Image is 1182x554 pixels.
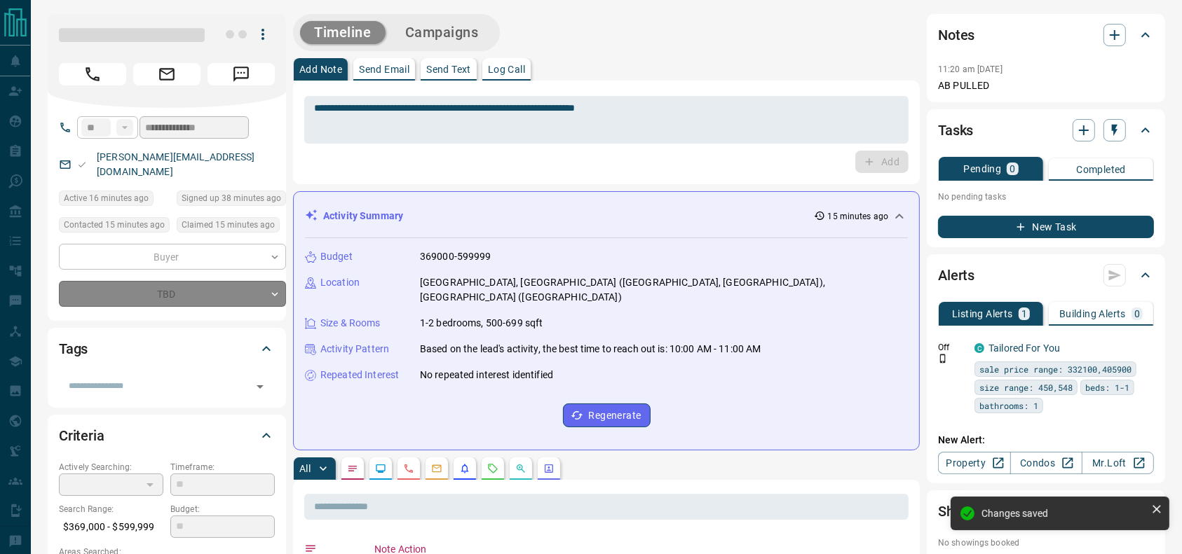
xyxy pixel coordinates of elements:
[938,18,1154,52] div: Notes
[420,368,553,382] p: No repeated interest identified
[938,354,948,363] svg: Push Notification Only
[938,258,1154,292] div: Alerts
[1010,452,1082,474] a: Condos
[1059,309,1126,319] p: Building Alerts
[979,399,1038,413] span: bathrooms: 1
[420,342,761,356] p: Based on the lead's activity, the best time to reach out is: 10:00 AM - 11:00 AM
[403,463,414,474] svg: Calls
[59,338,88,360] h2: Tags
[64,191,149,205] span: Active 16 minutes ago
[77,160,87,169] svg: Email Valid
[59,281,286,307] div: TBD
[170,503,275,515] p: Budget:
[938,24,974,46] h2: Notes
[938,452,1010,474] a: Property
[1085,380,1129,394] span: beds: 1-1
[938,500,998,522] h2: Showings
[314,102,899,138] textarea: To enrich screen reader interactions, please activate Accessibility in Grammarly extension settings
[938,341,966,354] p: Off
[828,210,889,223] p: 15 minutes ago
[305,203,908,229] div: Activity Summary15 minutes ago
[299,64,342,74] p: Add Note
[59,419,275,452] div: Criteria
[515,463,527,474] svg: Opportunities
[964,164,1002,174] p: Pending
[59,244,286,270] div: Buyer
[938,119,973,141] h2: Tasks
[320,249,353,264] p: Budget
[177,191,286,210] div: Tue Aug 12 2025
[1010,164,1015,174] p: 0
[182,191,281,205] span: Signed up 38 minutes ago
[459,463,470,474] svg: Listing Alerts
[981,508,1146,519] div: Changes saved
[299,464,311,473] p: All
[487,463,498,474] svg: Requests
[391,21,493,44] button: Campaigns
[59,461,163,473] p: Actively Searching:
[938,64,1003,74] p: 11:20 am [DATE]
[97,151,255,177] a: [PERSON_NAME][EMAIL_ADDRESS][DOMAIN_NAME]
[182,218,275,232] span: Claimed 15 minutes ago
[64,218,165,232] span: Contacted 15 minutes ago
[938,536,1154,549] p: No showings booked
[543,463,555,474] svg: Agent Actions
[208,63,275,85] span: Message
[426,64,471,74] p: Send Text
[170,461,275,473] p: Timeframe:
[989,342,1060,354] a: Tailored For You
[1076,165,1126,174] p: Completed
[938,186,1154,207] p: No pending tasks
[347,463,358,474] svg: Notes
[375,463,386,474] svg: Lead Browsing Activity
[59,515,163,539] p: $369,000 - $599,999
[938,264,974,286] h2: Alerts
[323,209,403,223] p: Activity Summary
[1134,309,1140,319] p: 0
[420,316,543,331] p: 1-2 bedrooms, 500-699 sqft
[320,368,399,382] p: Repeated Interest
[320,316,381,331] p: Size & Rooms
[250,377,270,396] button: Open
[938,433,1154,448] p: New Alert:
[938,78,1154,93] p: AB PULLED
[1082,452,1154,474] a: Mr.Loft
[59,332,275,366] div: Tags
[420,275,908,305] p: [GEOGRAPHIC_DATA], [GEOGRAPHIC_DATA] ([GEOGRAPHIC_DATA], [GEOGRAPHIC_DATA]), [GEOGRAPHIC_DATA] ([...
[952,309,1013,319] p: Listing Alerts
[59,503,163,515] p: Search Range:
[938,113,1154,147] div: Tasks
[420,249,491,264] p: 369000-599999
[563,403,651,427] button: Regenerate
[938,216,1154,238] button: New Task
[320,275,360,290] p: Location
[979,362,1132,376] span: sale price range: 332100,405900
[488,64,525,74] p: Log Call
[431,463,442,474] svg: Emails
[59,217,170,237] div: Tue Aug 12 2025
[320,342,389,356] p: Activity Pattern
[359,64,409,74] p: Send Email
[1021,309,1027,319] p: 1
[300,21,386,44] button: Timeline
[974,343,984,353] div: condos.ca
[59,191,170,210] div: Tue Aug 12 2025
[177,217,286,237] div: Tue Aug 12 2025
[938,494,1154,528] div: Showings
[59,63,126,85] span: Call
[133,63,201,85] span: Email
[59,424,104,447] h2: Criteria
[979,380,1073,394] span: size range: 450,548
